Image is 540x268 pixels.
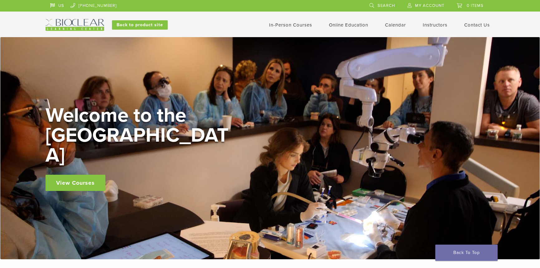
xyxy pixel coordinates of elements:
[329,22,368,28] a: Online Education
[464,22,490,28] a: Contact Us
[378,3,395,8] span: Search
[46,175,105,191] a: View Courses
[423,22,447,28] a: Instructors
[46,105,233,165] h2: Welcome to the [GEOGRAPHIC_DATA]
[385,22,406,28] a: Calendar
[112,20,168,30] a: Back to product site
[435,245,498,261] a: Back To Top
[269,22,312,28] a: In-Person Courses
[46,19,104,31] img: Bioclear
[415,3,444,8] span: My Account
[467,3,484,8] span: 0 items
